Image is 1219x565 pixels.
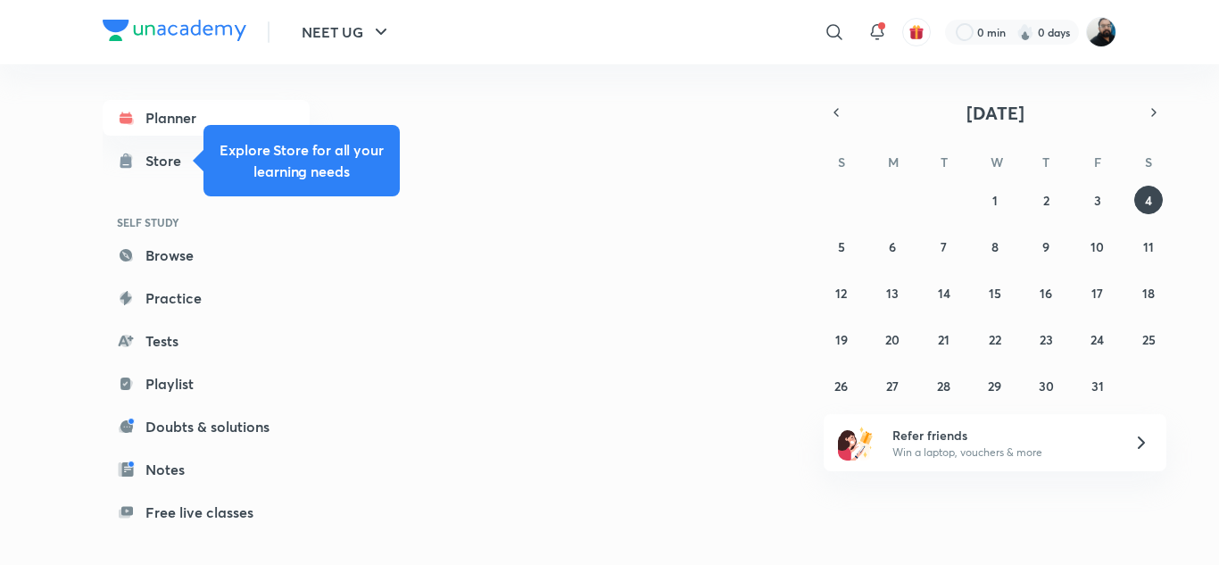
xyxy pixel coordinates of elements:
button: October 6, 2025 [878,232,907,261]
button: October 11, 2025 [1134,232,1163,261]
abbr: Wednesday [991,154,1003,170]
a: Company Logo [103,20,246,46]
button: October 22, 2025 [981,325,1009,353]
abbr: Sunday [838,154,845,170]
img: Company Logo [103,20,246,41]
abbr: October 20, 2025 [885,331,900,348]
button: October 30, 2025 [1032,371,1060,400]
abbr: October 28, 2025 [937,378,950,395]
a: Store [103,143,310,179]
button: October 7, 2025 [930,232,958,261]
a: Planner [103,100,310,136]
abbr: October 22, 2025 [989,331,1001,348]
h5: Explore Store for all your learning needs [218,139,386,182]
abbr: October 9, 2025 [1042,238,1049,255]
p: Win a laptop, vouchers & more [892,445,1112,461]
button: October 1, 2025 [981,186,1009,214]
button: October 16, 2025 [1032,278,1060,307]
abbr: October 15, 2025 [989,285,1001,302]
abbr: October 10, 2025 [1090,238,1104,255]
abbr: Thursday [1042,154,1049,170]
abbr: Tuesday [941,154,948,170]
button: October 2, 2025 [1032,186,1060,214]
a: Doubts & solutions [103,409,310,445]
button: October 26, 2025 [827,371,856,400]
abbr: October 17, 2025 [1091,285,1103,302]
abbr: October 19, 2025 [835,331,848,348]
h6: SELF STUDY [103,207,310,237]
button: October 13, 2025 [878,278,907,307]
button: October 15, 2025 [981,278,1009,307]
img: avatar [908,24,925,40]
abbr: October 16, 2025 [1040,285,1052,302]
button: October 17, 2025 [1083,278,1112,307]
abbr: October 24, 2025 [1090,331,1104,348]
span: [DATE] [966,101,1024,125]
abbr: October 7, 2025 [941,238,947,255]
button: October 20, 2025 [878,325,907,353]
abbr: October 8, 2025 [991,238,999,255]
abbr: October 18, 2025 [1142,285,1155,302]
abbr: October 13, 2025 [886,285,899,302]
img: Sumit Kumar Agrawal [1086,17,1116,47]
button: October 27, 2025 [878,371,907,400]
a: Notes [103,452,310,487]
a: Free live classes [103,494,310,530]
abbr: Monday [888,154,899,170]
abbr: October 14, 2025 [938,285,950,302]
abbr: October 5, 2025 [838,238,845,255]
button: October 10, 2025 [1083,232,1112,261]
button: October 19, 2025 [827,325,856,353]
button: October 28, 2025 [930,371,958,400]
abbr: October 12, 2025 [835,285,847,302]
button: October 21, 2025 [930,325,958,353]
button: October 24, 2025 [1083,325,1112,353]
button: October 12, 2025 [827,278,856,307]
button: October 25, 2025 [1134,325,1163,353]
img: streak [1016,23,1034,41]
button: [DATE] [849,100,1141,125]
button: October 3, 2025 [1083,186,1112,214]
button: October 9, 2025 [1032,232,1060,261]
button: October 4, 2025 [1134,186,1163,214]
abbr: October 4, 2025 [1145,192,1152,209]
a: Browse [103,237,310,273]
div: Store [145,150,192,171]
abbr: October 2, 2025 [1043,192,1049,209]
button: October 18, 2025 [1134,278,1163,307]
a: Tests [103,323,310,359]
button: October 5, 2025 [827,232,856,261]
abbr: October 25, 2025 [1142,331,1156,348]
a: Practice [103,280,310,316]
button: October 23, 2025 [1032,325,1060,353]
abbr: October 26, 2025 [834,378,848,395]
button: October 14, 2025 [930,278,958,307]
abbr: October 21, 2025 [938,331,949,348]
abbr: Saturday [1145,154,1152,170]
abbr: October 11, 2025 [1143,238,1154,255]
h6: Refer friends [892,426,1112,445]
abbr: October 1, 2025 [992,192,998,209]
abbr: October 31, 2025 [1091,378,1104,395]
abbr: October 23, 2025 [1040,331,1053,348]
abbr: October 30, 2025 [1039,378,1054,395]
abbr: October 6, 2025 [889,238,896,255]
abbr: October 3, 2025 [1094,192,1101,209]
a: Playlist [103,366,310,402]
img: referral [838,425,874,461]
abbr: October 29, 2025 [988,378,1001,395]
button: NEET UG [291,14,402,50]
button: avatar [902,18,931,46]
abbr: Friday [1094,154,1101,170]
abbr: October 27, 2025 [886,378,899,395]
button: October 31, 2025 [1083,371,1112,400]
button: October 29, 2025 [981,371,1009,400]
button: October 8, 2025 [981,232,1009,261]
